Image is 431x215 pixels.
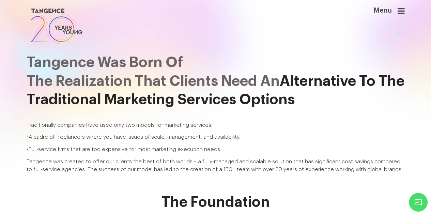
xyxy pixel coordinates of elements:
span: - [27,134,29,140]
p: Full-service firms that are too expensive for most marketing execution needs [27,145,405,154]
img: logo SVG [27,7,83,46]
span: - [27,147,29,152]
span: Chat Widget [409,193,428,212]
h2: Alternative To The Traditional Marketing Services Options [27,53,405,109]
p: Traditionally companies have used only two models for marketing services: [27,121,405,129]
p: A cadre of freelancers where you have issues of scale, management, and availability. [27,133,405,141]
h2: The Foundation [27,194,405,210]
p: Tangence was created to offer our clients the best of both worlds – a fully-managed and scalable ... [27,158,405,174]
span: Tangence Was Born Of the realization that clients need an [27,55,280,88]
